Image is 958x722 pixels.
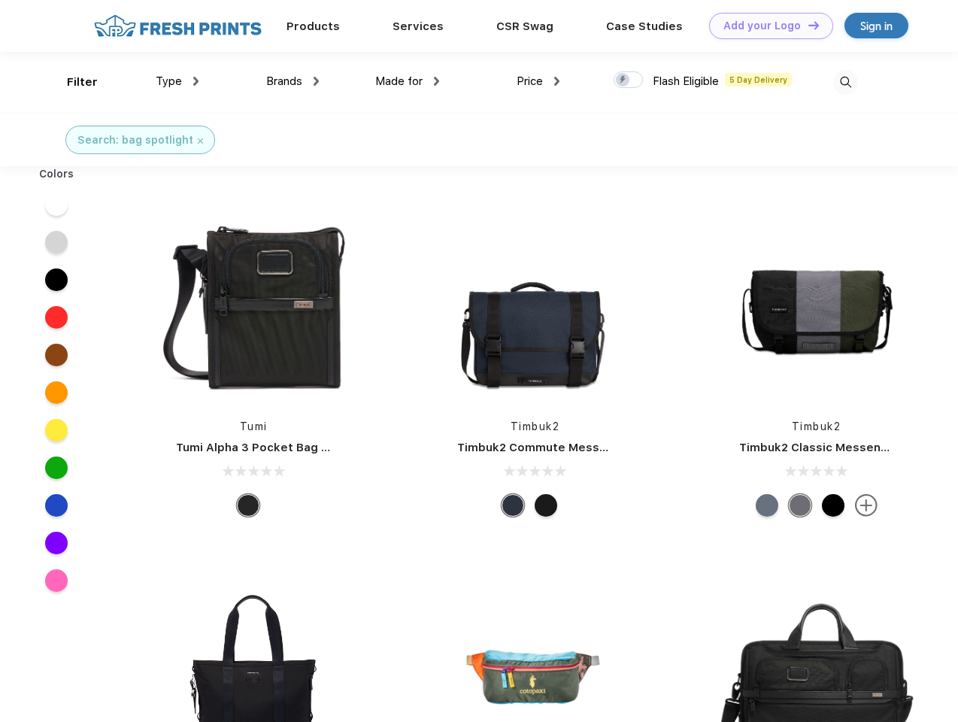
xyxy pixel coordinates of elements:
img: dropdown.png [434,77,439,86]
img: desktop_search.svg [833,70,858,95]
a: Products [286,20,340,33]
div: Eco Lightbeam [756,494,778,517]
div: Filter [67,74,98,91]
img: DT [808,21,819,29]
span: Flash Eligible [653,74,719,88]
img: filter_cancel.svg [198,138,203,144]
span: Type [156,74,182,88]
div: Sign in [860,17,893,35]
img: dropdown.png [193,77,199,86]
a: Timbuk2 [511,420,560,432]
div: Eco Army Pop [789,494,811,517]
a: Tumi Alpha 3 Pocket Bag Small [176,441,352,454]
div: Search: bag spotlight [77,132,193,148]
div: Eco Black [822,494,844,517]
div: Black [237,494,259,517]
img: dropdown.png [314,77,319,86]
a: Timbuk2 [792,420,841,432]
img: func=resize&h=266 [153,204,353,404]
span: Made for [375,74,423,88]
span: Brands [266,74,302,88]
img: dropdown.png [554,77,559,86]
div: Add your Logo [723,20,801,32]
a: Timbuk2 Classic Messenger Bag [739,441,926,454]
div: Eco Black [535,494,557,517]
img: func=resize&h=266 [435,204,635,404]
span: 5 Day Delivery [725,73,792,86]
span: Price [517,74,543,88]
img: fo%20logo%202.webp [89,13,266,39]
a: Sign in [844,13,908,38]
img: more.svg [855,494,878,517]
div: Colors [28,166,86,182]
img: func=resize&h=266 [717,204,917,404]
div: Eco Nautical [502,494,524,517]
a: Timbuk2 Commute Messenger Bag [457,441,659,454]
a: Tumi [240,420,268,432]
